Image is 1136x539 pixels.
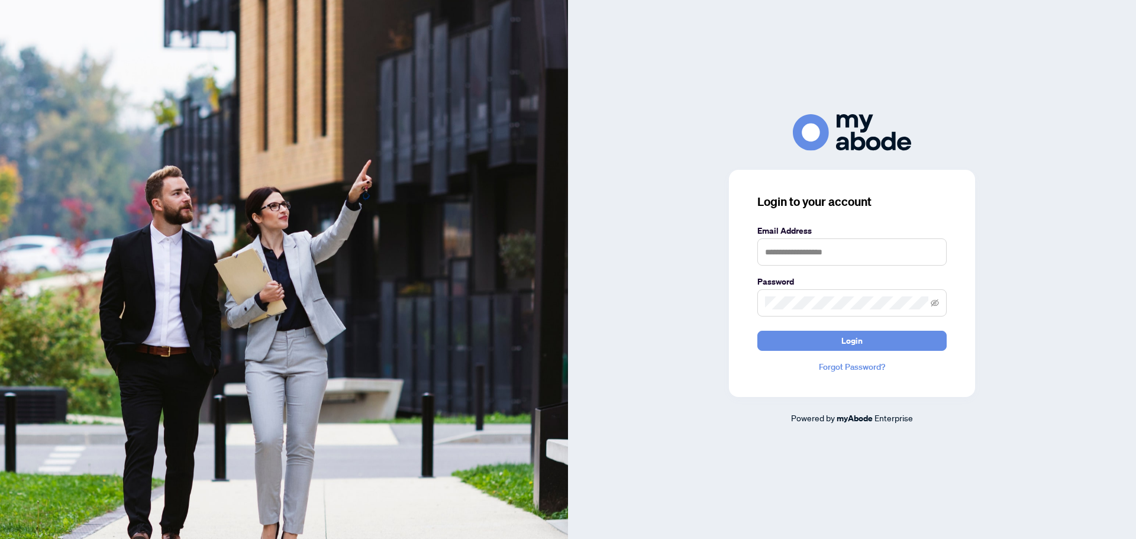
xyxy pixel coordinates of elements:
[837,412,873,425] a: myAbode
[793,114,911,150] img: ma-logo
[757,224,947,237] label: Email Address
[931,299,939,307] span: eye-invisible
[757,331,947,351] button: Login
[874,412,913,423] span: Enterprise
[791,412,835,423] span: Powered by
[757,360,947,373] a: Forgot Password?
[841,331,863,350] span: Login
[757,275,947,288] label: Password
[757,193,947,210] h3: Login to your account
